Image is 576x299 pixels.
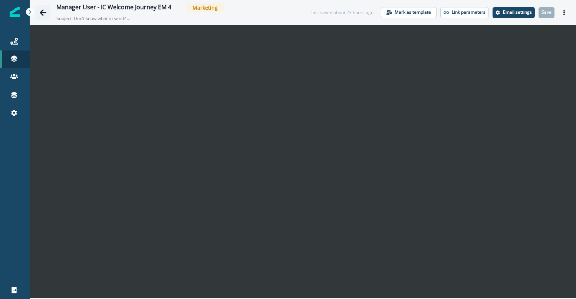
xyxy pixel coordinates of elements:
button: Link parameters [440,7,489,18]
p: Link parameters [452,10,486,15]
p: Subject: Don’t know what to send? Let us help! [56,12,131,22]
p: Save [542,10,552,15]
div: Last saved about 23 hours ago [310,9,373,16]
button: Settings [493,7,535,18]
p: Mark as template [395,10,431,15]
button: Go back [36,5,50,20]
button: Mark as template [381,7,437,18]
p: Email settings [503,10,532,15]
div: Manager User - IC Welcome Journey EM 4 [56,4,171,12]
span: Marketing [187,3,224,12]
button: Save [539,7,554,18]
img: Inflection [10,7,20,17]
button: Actions [558,7,570,18]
